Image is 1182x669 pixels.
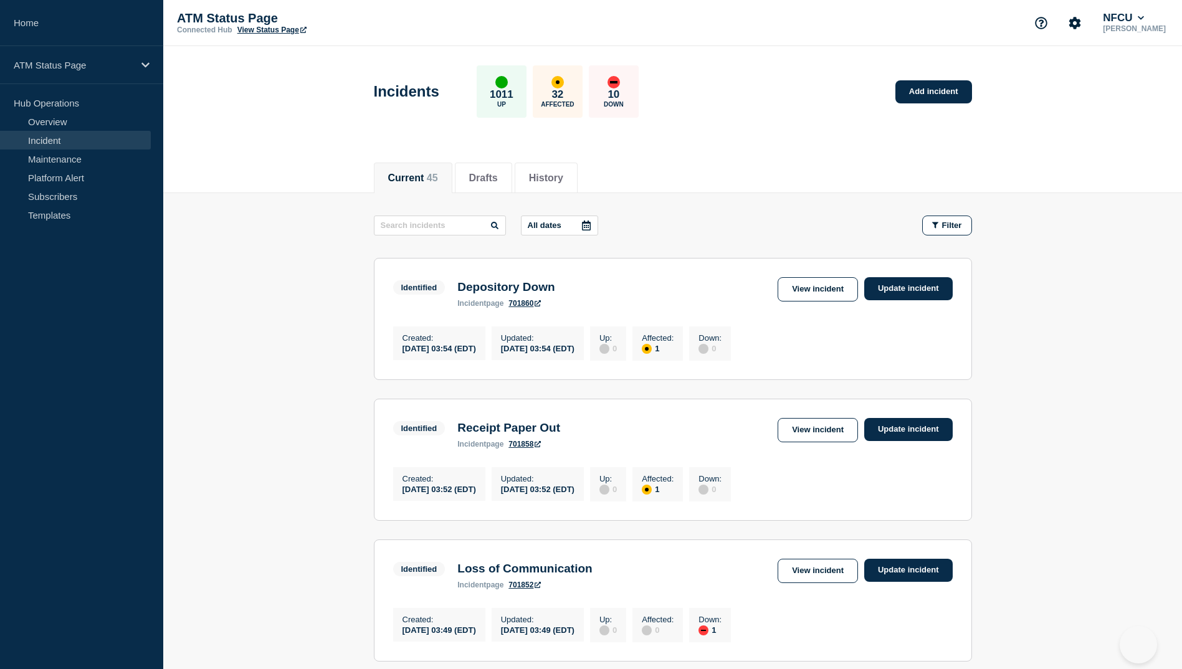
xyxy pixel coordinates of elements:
[457,421,560,435] h3: Receipt Paper Out
[177,26,232,34] p: Connected Hub
[599,343,617,354] div: 0
[778,559,858,583] a: View incident
[642,483,674,495] div: 1
[922,216,972,235] button: Filter
[521,216,598,235] button: All dates
[778,418,858,442] a: View incident
[642,333,674,343] p: Affected :
[599,485,609,495] div: disabled
[403,615,476,624] p: Created :
[427,173,438,183] span: 45
[374,83,439,100] h1: Incidents
[403,483,476,494] div: [DATE] 03:52 (EDT)
[642,625,652,635] div: disabled
[642,474,674,483] p: Affected :
[501,483,574,494] div: [DATE] 03:52 (EDT)
[508,440,541,448] a: 701858
[457,440,503,448] p: page
[457,581,486,589] span: incident
[457,299,486,308] span: incident
[895,80,972,103] a: Add incident
[403,474,476,483] p: Created :
[864,418,953,441] a: Update incident
[642,344,652,354] div: affected
[457,581,503,589] p: page
[642,485,652,495] div: affected
[551,76,564,88] div: affected
[501,615,574,624] p: Updated :
[608,76,620,88] div: down
[501,474,574,483] p: Updated :
[508,299,541,308] a: 701860
[457,440,486,448] span: incident
[528,221,561,230] p: All dates
[497,101,506,108] p: Up
[457,562,592,576] h3: Loss of Communication
[642,624,674,635] div: 0
[14,60,133,70] p: ATM Status Page
[608,88,619,101] p: 10
[529,173,563,184] button: History
[501,343,574,353] div: [DATE] 03:54 (EDT)
[393,280,446,295] span: Identified
[469,173,498,184] button: Drafts
[501,624,574,635] div: [DATE] 03:49 (EDT)
[599,344,609,354] div: disabled
[1100,24,1168,33] p: [PERSON_NAME]
[403,343,476,353] div: [DATE] 03:54 (EDT)
[599,625,609,635] div: disabled
[393,421,446,435] span: Identified
[698,474,722,483] p: Down :
[599,483,617,495] div: 0
[698,483,722,495] div: 0
[642,615,674,624] p: Affected :
[599,624,617,635] div: 0
[374,216,506,235] input: Search incidents
[942,221,962,230] span: Filter
[457,280,555,294] h3: Depository Down
[551,88,563,101] p: 32
[388,173,438,184] button: Current 45
[177,11,426,26] p: ATM Status Page
[541,101,574,108] p: Affected
[495,76,508,88] div: up
[698,485,708,495] div: disabled
[698,615,722,624] p: Down :
[1062,10,1088,36] button: Account settings
[864,277,953,300] a: Update incident
[698,343,722,354] div: 0
[403,624,476,635] div: [DATE] 03:49 (EDT)
[393,562,446,576] span: Identified
[1100,12,1146,24] button: NFCU
[698,344,708,354] div: disabled
[599,333,617,343] p: Up :
[599,474,617,483] p: Up :
[778,277,858,301] a: View incident
[490,88,513,101] p: 1011
[864,559,953,582] a: Update incident
[508,581,541,589] a: 701852
[457,299,503,308] p: page
[698,333,722,343] p: Down :
[698,624,722,635] div: 1
[501,333,574,343] p: Updated :
[1028,10,1054,36] button: Support
[237,26,307,34] a: View Status Page
[599,615,617,624] p: Up :
[698,625,708,635] div: down
[642,343,674,354] div: 1
[403,333,476,343] p: Created :
[1120,626,1157,663] iframe: Help Scout Beacon - Open
[604,101,624,108] p: Down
